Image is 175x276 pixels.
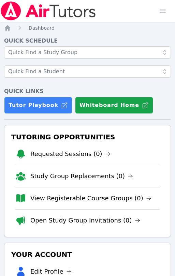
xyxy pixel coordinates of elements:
input: Quick Find a Student [4,65,171,78]
a: Open Study Group Invitations (0) [30,216,140,225]
nav: Breadcrumb [4,25,171,31]
input: Quick Find a Study Group [4,46,171,59]
h4: Quick Links [4,87,171,95]
a: Dashboard [29,25,55,31]
h4: Quick Schedule [4,37,171,45]
a: View Registerable Course Groups (0) [30,194,151,203]
h3: Your Account [10,248,165,261]
h3: Tutoring Opportunities [10,131,165,143]
a: Study Group Replacements (0) [30,171,133,181]
a: Requested Sessions (0) [30,149,111,159]
a: Tutor Playbook [4,97,72,114]
button: Whiteboard Home [75,97,153,114]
